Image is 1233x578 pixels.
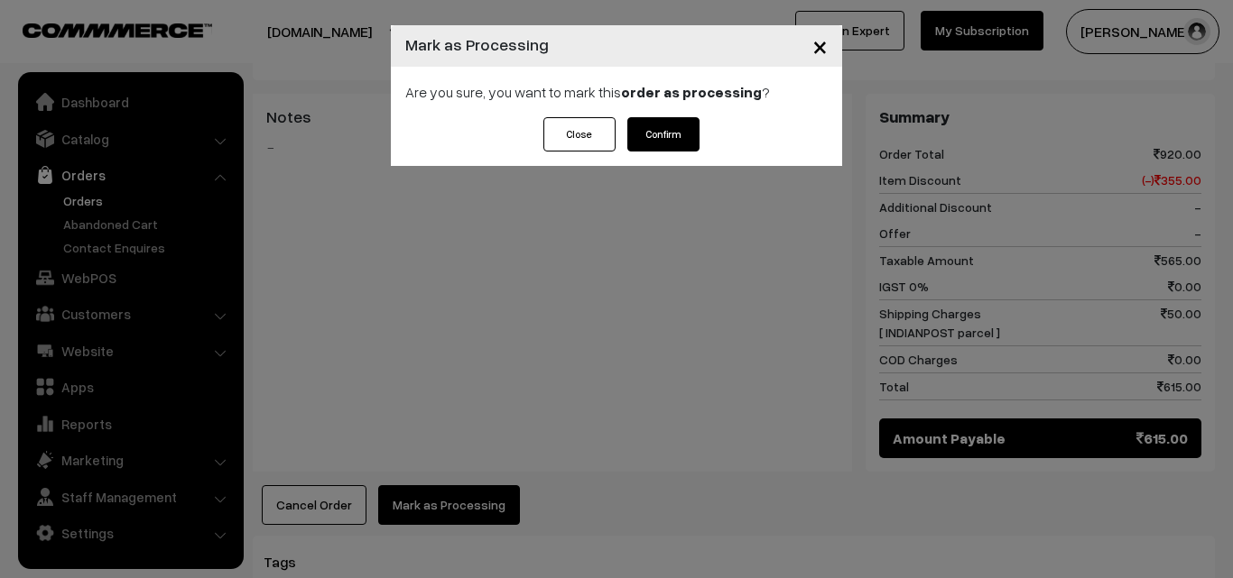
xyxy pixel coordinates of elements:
div: Are you sure, you want to mark this ? [391,67,842,117]
button: Close [798,18,842,74]
strong: order as processing [621,83,762,101]
span: × [812,29,828,62]
button: Confirm [627,117,700,151]
button: Close [543,117,616,151]
h4: Mark as Processing [405,32,549,57]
